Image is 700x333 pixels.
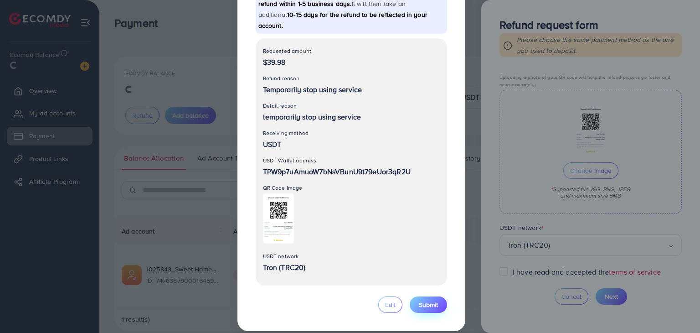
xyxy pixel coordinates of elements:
[263,73,440,84] p: Refund reason
[263,57,440,68] p: $39.98
[385,300,396,309] span: Edit
[263,46,440,57] p: Requested amount
[263,84,440,95] p: Temporarily stop using service
[263,100,440,111] p: Detail reason
[263,155,440,166] p: USDT Wallet address
[661,292,693,326] iframe: Chat
[263,166,440,177] p: TPW9p7uAmuoW7bNsVBunU9t79eUor3qR2U
[263,262,440,273] p: Tron (TRC20)
[378,297,402,313] button: Edit
[263,193,294,244] img: Preview Image
[258,10,427,30] span: 10-15 days for the refund to be reflected in your account.
[263,111,440,122] p: temporarily stop using service
[410,297,447,313] button: Submit
[419,300,438,309] span: Submit
[263,139,440,150] p: USDT
[263,182,440,193] p: QR Code Image
[263,128,440,139] p: Receiving method
[263,251,440,262] p: USDT network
